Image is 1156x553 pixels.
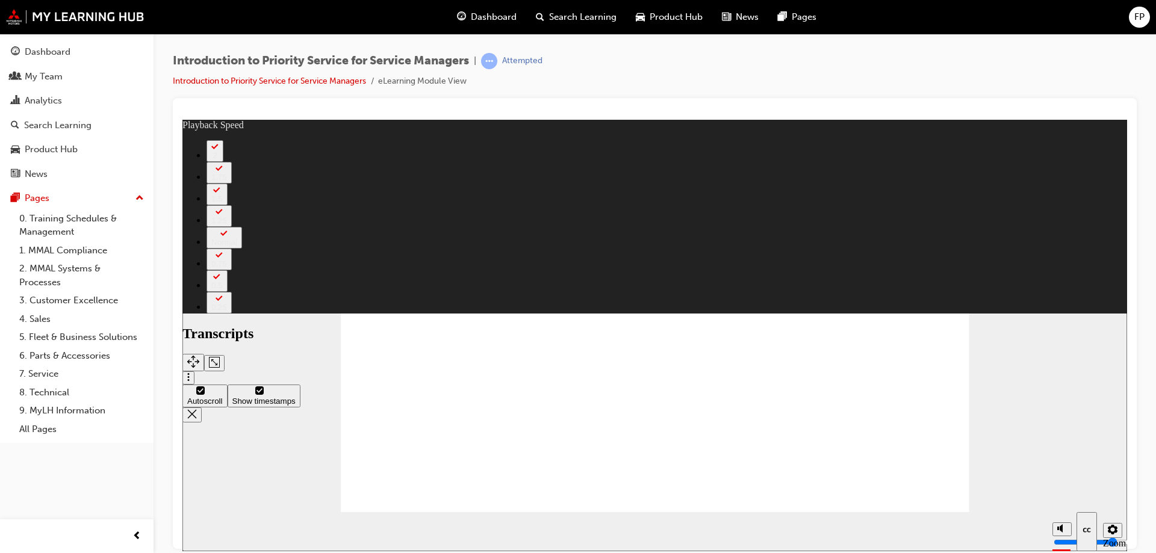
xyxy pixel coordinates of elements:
a: News [5,163,149,185]
span: prev-icon [132,529,141,544]
a: 7. Service [14,365,149,383]
button: Pages [5,187,149,209]
span: up-icon [135,191,144,206]
span: guage-icon [11,47,20,58]
span: learningRecordVerb_ATTEMPT-icon [481,53,497,69]
span: pages-icon [11,193,20,204]
img: mmal [6,9,144,25]
a: 2. MMAL Systems & Processes [14,259,149,291]
span: FP [1134,10,1145,24]
a: 1. MMAL Compliance [14,241,149,260]
div: Product Hub [25,143,78,156]
a: 0. Training Schedules & Management [14,209,149,241]
span: car-icon [11,144,20,155]
div: Attempted [502,55,542,67]
span: car-icon [636,10,645,25]
a: news-iconNews [712,5,768,29]
span: Dashboard [471,10,517,24]
a: Search Learning [5,114,149,137]
a: Introduction to Priority Service for Service Managers [173,76,366,86]
span: Pages [792,10,816,24]
span: pages-icon [778,10,787,25]
div: Pages [25,191,49,205]
span: Product Hub [650,10,703,24]
a: 3. Customer Excellence [14,291,149,310]
a: guage-iconDashboard [447,5,526,29]
a: Dashboard [5,41,149,63]
a: pages-iconPages [768,5,826,29]
div: Search Learning [24,119,92,132]
a: 5. Fleet & Business Solutions [14,328,149,347]
a: Product Hub [5,138,149,161]
a: 4. Sales [14,310,149,329]
span: search-icon [536,10,544,25]
span: News [736,10,759,24]
button: FP [1129,7,1150,28]
div: Dashboard [25,45,70,59]
div: News [25,167,48,181]
a: 8. Technical [14,383,149,402]
div: My Team [25,70,63,84]
a: car-iconProduct Hub [626,5,712,29]
a: 9. MyLH Information [14,401,149,420]
span: chart-icon [11,96,20,107]
button: DashboardMy TeamAnalyticsSearch LearningProduct HubNews [5,39,149,187]
span: search-icon [11,120,19,131]
a: All Pages [14,420,149,439]
span: news-icon [722,10,731,25]
div: 2 [29,31,36,40]
a: Analytics [5,90,149,112]
span: news-icon [11,169,20,180]
span: guage-icon [457,10,466,25]
li: eLearning Module View [378,75,467,88]
span: | [474,54,476,68]
a: search-iconSearch Learning [526,5,626,29]
div: Analytics [25,94,62,108]
span: Search Learning [549,10,617,24]
button: 2 [24,20,41,42]
span: people-icon [11,72,20,82]
a: 6. Parts & Accessories [14,347,149,365]
a: My Team [5,66,149,88]
span: Introduction to Priority Service for Service Managers [173,54,469,68]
